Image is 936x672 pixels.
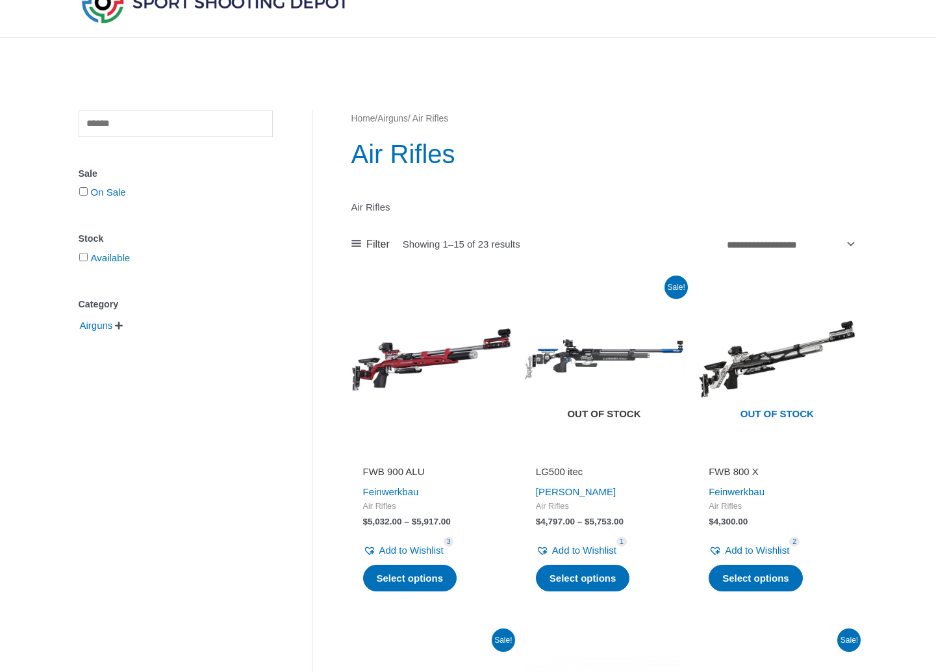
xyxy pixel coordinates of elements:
a: Filter [351,235,390,254]
span: 3 [444,537,454,547]
span: $ [585,517,590,526]
img: LG500 itec [524,279,684,439]
span: $ [709,517,714,526]
a: Airguns [79,319,114,330]
a: FWB 900 ALU [363,465,500,483]
span: Sale! [837,628,861,652]
span:  [115,321,123,330]
h1: Air Rifles [351,136,857,172]
bdi: 5,917.00 [412,517,451,526]
span: $ [412,517,417,526]
div: Stock [79,229,273,248]
p: Showing 1–15 of 23 results [403,239,520,249]
span: Sale! [664,276,688,299]
span: 1 [616,537,627,547]
a: LG500 itec [536,465,672,483]
iframe: Customer reviews powered by Trustpilot [709,447,845,463]
iframe: Customer reviews powered by Trustpilot [536,447,672,463]
a: Select options for “LG500 itec” [536,565,630,592]
a: Home [351,114,375,123]
input: On Sale [79,187,88,196]
a: Airguns [377,114,408,123]
span: $ [536,517,541,526]
a: [PERSON_NAME] [536,486,616,497]
span: Air Rifles [363,501,500,512]
span: 2 [789,537,800,547]
select: Shop order [722,234,857,255]
span: Add to Wishlist [725,545,789,556]
h2: FWB 900 ALU [363,465,500,478]
a: Select options for “FWB 900 ALU” [363,565,457,592]
iframe: Customer reviews powered by Trustpilot [363,447,500,463]
span: Out of stock [707,400,847,430]
span: Out of stock [534,400,674,430]
bdi: 4,797.00 [536,517,575,526]
div: Sale [79,164,273,183]
div: Category [79,295,273,314]
span: – [404,517,409,526]
nav: Breadcrumb [351,110,857,127]
bdi: 5,032.00 [363,517,402,526]
a: Feinwerkbau [363,486,419,497]
a: Available [91,252,131,263]
span: Air Rifles [536,501,672,512]
span: Airguns [79,315,114,337]
a: Add to Wishlist [536,541,616,560]
span: $ [363,517,368,526]
span: Air Rifles [709,501,845,512]
span: Sale! [492,628,515,652]
h2: LG500 itec [536,465,672,478]
span: Add to Wishlist [379,545,444,556]
a: On Sale [91,187,126,198]
span: Add to Wishlist [552,545,616,556]
bdi: 4,300.00 [709,517,748,526]
bdi: 5,753.00 [585,517,624,526]
a: Select options for “FWB 800 X” [709,565,803,592]
a: Feinwerkbau [709,486,765,497]
img: FWB 900 ALU [351,279,511,439]
a: Out of stock [524,279,684,439]
input: Available [79,253,88,261]
a: FWB 800 X [709,465,845,483]
p: Air Rifles [351,198,857,216]
a: Add to Wishlist [363,541,444,560]
span: Filter [366,235,390,254]
span: – [577,517,583,526]
img: FWB 800 X [697,279,857,439]
a: Add to Wishlist [709,541,789,560]
h2: FWB 800 X [709,465,845,478]
a: Out of stock [697,279,857,439]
